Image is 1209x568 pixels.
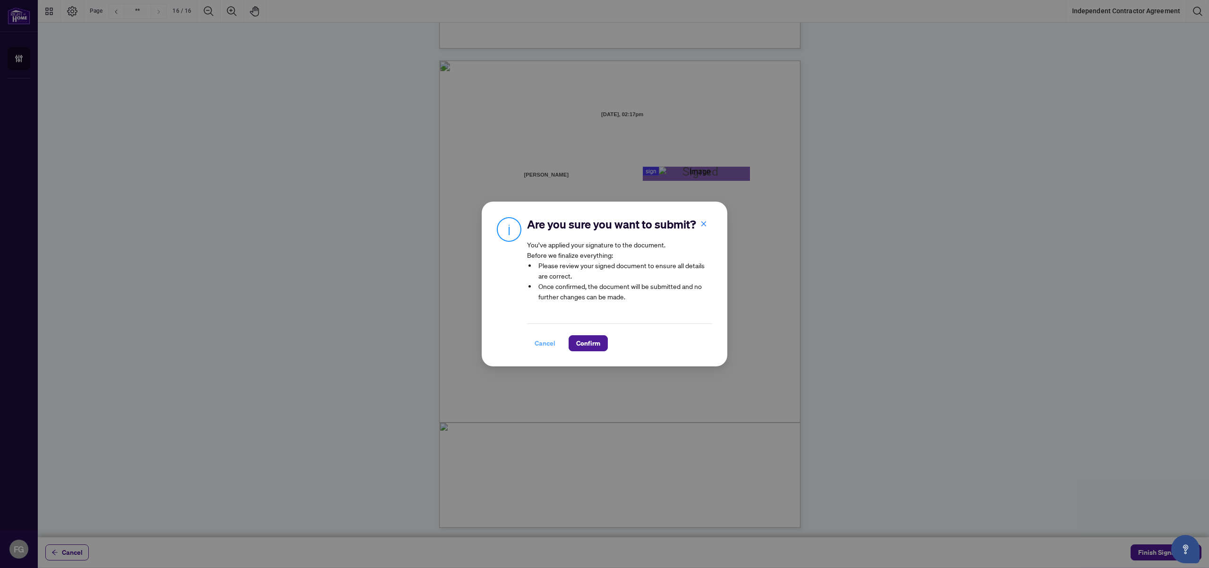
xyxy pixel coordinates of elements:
[535,336,555,351] span: Cancel
[569,335,608,351] button: Confirm
[576,336,600,351] span: Confirm
[527,335,563,351] button: Cancel
[536,260,712,281] li: Please review your signed document to ensure all details are correct.
[536,281,712,302] li: Once confirmed, the document will be submitted and no further changes can be made.
[700,220,707,227] span: close
[527,217,712,232] h2: Are you sure you want to submit?
[1171,535,1200,563] button: Open asap
[527,239,712,308] article: You’ve applied your signature to the document. Before we finalize everything:
[497,217,521,242] img: Info Icon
